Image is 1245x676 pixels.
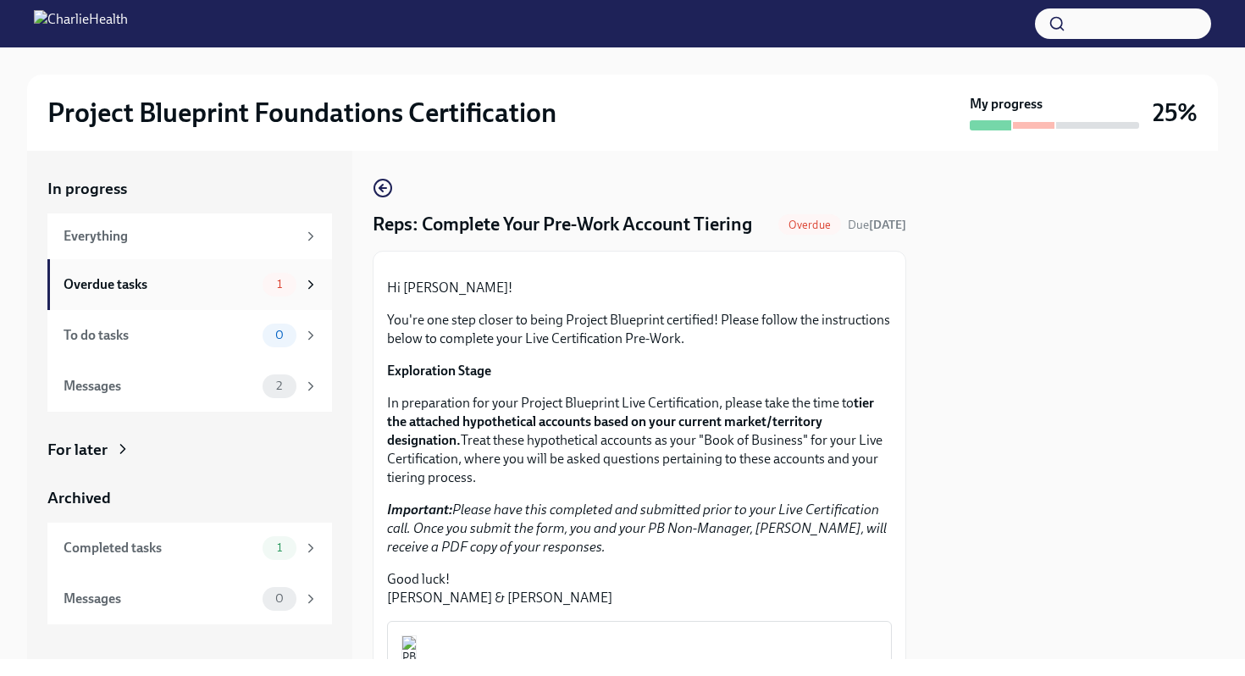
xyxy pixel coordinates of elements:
h2: Project Blueprint Foundations Certification [47,96,556,130]
strong: [DATE] [869,218,906,232]
h4: Reps: Complete Your Pre-Work Account Tiering [373,212,752,237]
p: In preparation for your Project Blueprint Live Certification, please take the time to Treat these... [387,394,892,487]
span: 1 [267,278,292,291]
span: 0 [265,592,294,605]
span: 2 [266,380,292,392]
span: Overdue [778,219,841,231]
a: To do tasks0 [47,310,332,361]
p: Hi [PERSON_NAME]! [387,279,892,297]
a: Completed tasks1 [47,523,332,573]
div: Messages [64,377,256,396]
span: 1 [267,541,292,554]
div: Everything [64,227,296,246]
a: For later [47,439,332,461]
p: You're one step closer to being Project Blueprint certified! Please follow the instructions below... [387,311,892,348]
em: Please have this completed and submitted prior to your Live Certification call. Once you submit t... [387,501,887,555]
img: CharlieHealth [34,10,128,37]
strong: tier the attached hypothetical accounts based on your current market/territory designation. [387,395,874,448]
span: 0 [265,329,294,341]
span: Due [848,218,906,232]
span: September 8th, 2025 11:00 [848,217,906,233]
strong: My progress [970,95,1043,114]
a: Messages2 [47,361,332,412]
a: In progress [47,178,332,200]
p: Good luck! [PERSON_NAME] & [PERSON_NAME] [387,570,892,607]
a: Messages0 [47,573,332,624]
strong: Important: [387,501,452,518]
a: Archived [47,487,332,509]
strong: Exploration Stage [387,363,491,379]
div: For later [47,439,108,461]
div: Overdue tasks [64,275,256,294]
a: Everything [47,213,332,259]
a: Overdue tasks1 [47,259,332,310]
div: Messages [64,590,256,608]
div: Completed tasks [64,539,256,557]
div: To do tasks [64,326,256,345]
h3: 25% [1153,97,1198,128]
